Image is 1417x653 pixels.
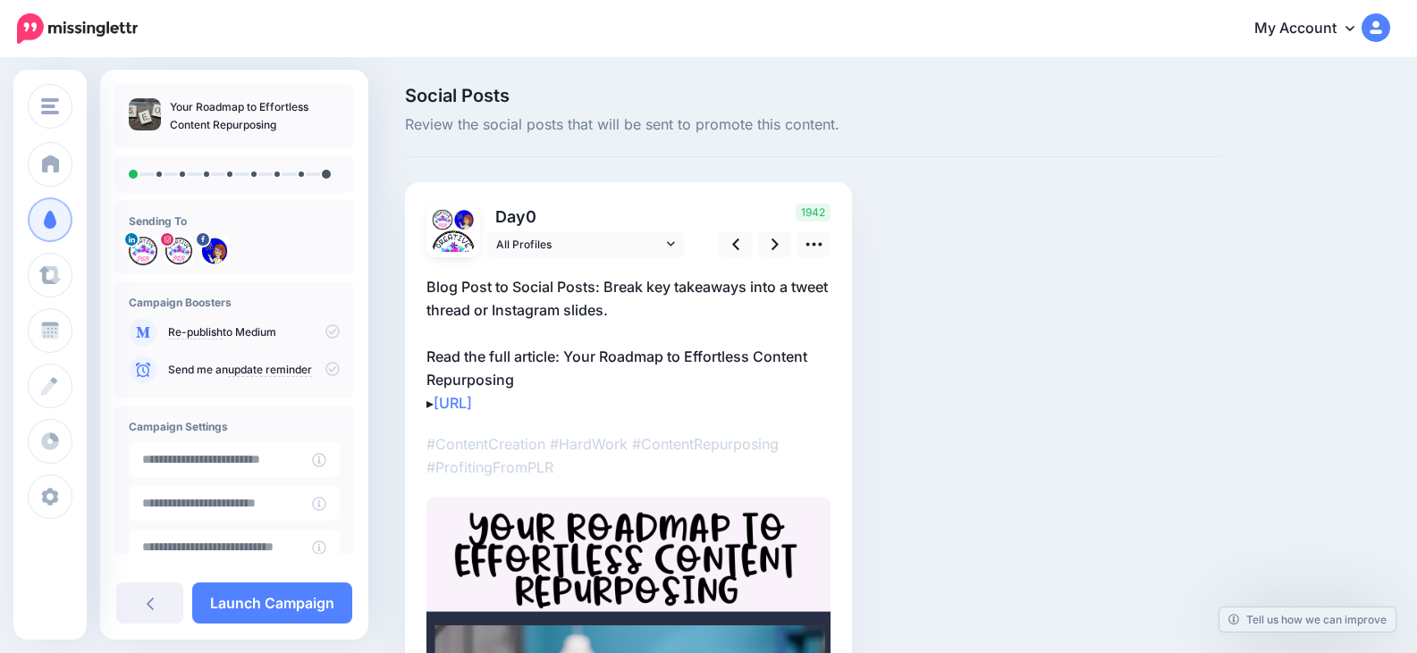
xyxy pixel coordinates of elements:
[129,296,340,309] h4: Campaign Boosters
[129,420,340,433] h4: Campaign Settings
[41,98,59,114] img: menu.png
[526,207,536,226] span: 0
[796,204,831,222] span: 1942
[487,231,684,257] a: All Profiles
[170,98,340,134] p: Your Roadmap to Effortless Content Repurposing
[1219,607,1396,632] a: Tell us how we can improve
[164,237,193,265] img: 271399060_512266736676214_6932740084696221592_n-bsa113597.jpg
[453,209,475,230] img: 168342374_104798005050928_8151891079946304445_n-bsa116951.png
[129,237,157,265] img: 1648328251799-75016.png
[200,237,229,265] img: 168342374_104798005050928_8151891079946304445_n-bsa116951.png
[129,214,340,228] h4: Sending To
[432,230,475,273] img: 1648328251799-75016.png
[129,98,161,130] img: 500c482170022b941ac08834eebb767c_thumb.jpg
[405,113,1221,137] span: Review the social posts that will be sent to promote this content.
[496,235,662,254] span: All Profiles
[434,394,472,412] a: [URL]
[168,324,340,340] p: to Medium
[487,204,687,230] p: Day
[426,432,831,479] p: #ContentCreation #HardWork #ContentRepurposing #ProfitingFromPLR
[432,209,453,230] img: 271399060_512266736676214_6932740084696221592_n-bsa113597.jpg
[228,363,312,377] a: update reminder
[168,325,223,339] a: Re-publish
[426,275,831,414] p: Blog Post to Social Posts: Break key takeaways into a tweet thread or Instagram slides. Read the ...
[17,13,138,44] img: Missinglettr
[168,362,340,378] p: Send me an
[1236,7,1390,51] a: My Account
[405,87,1221,105] span: Social Posts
